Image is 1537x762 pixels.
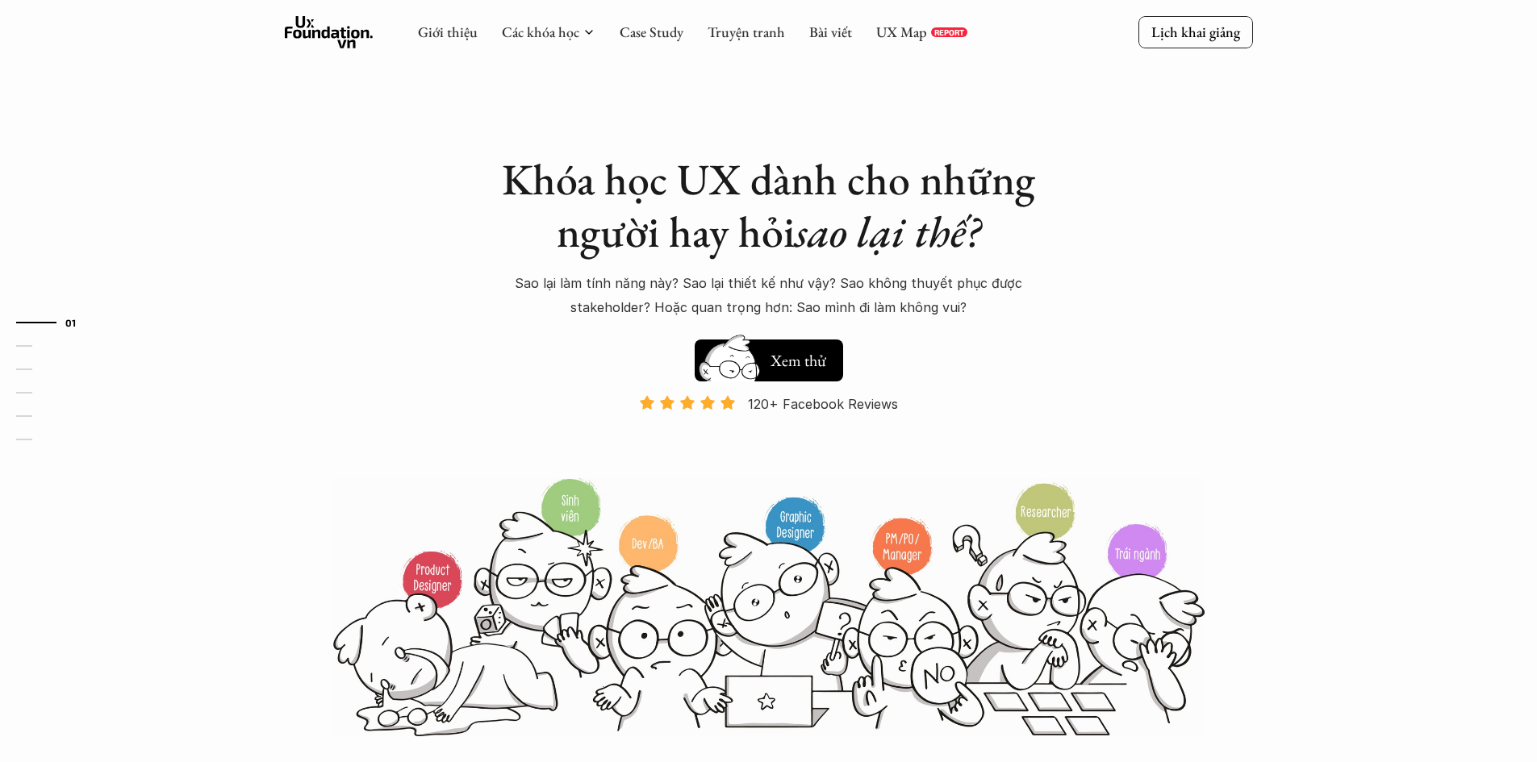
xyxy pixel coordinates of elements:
p: 120+ Facebook Reviews [748,392,898,416]
p: Sao lại làm tính năng này? Sao lại thiết kế như vậy? Sao không thuyết phục được stakeholder? Hoặc... [495,271,1043,320]
a: Bài viết [809,23,852,41]
h5: Xem thử [771,349,826,372]
p: Lịch khai giảng [1151,23,1240,41]
a: Xem thử [695,331,843,381]
a: REPORT [931,27,967,37]
a: Lịch khai giảng [1138,16,1253,48]
a: Các khóa học [502,23,579,41]
a: 120+ Facebook Reviews [625,394,913,476]
a: Case Study [620,23,683,41]
a: Giới thiệu [418,23,478,41]
h1: Khóa học UX dành cho những người hay hỏi [487,153,1051,258]
a: Truyện tranh [708,23,785,41]
em: sao lại thế? [795,203,980,260]
a: UX Map [876,23,927,41]
a: 01 [16,313,93,332]
p: REPORT [934,27,964,37]
strong: 01 [65,317,77,328]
